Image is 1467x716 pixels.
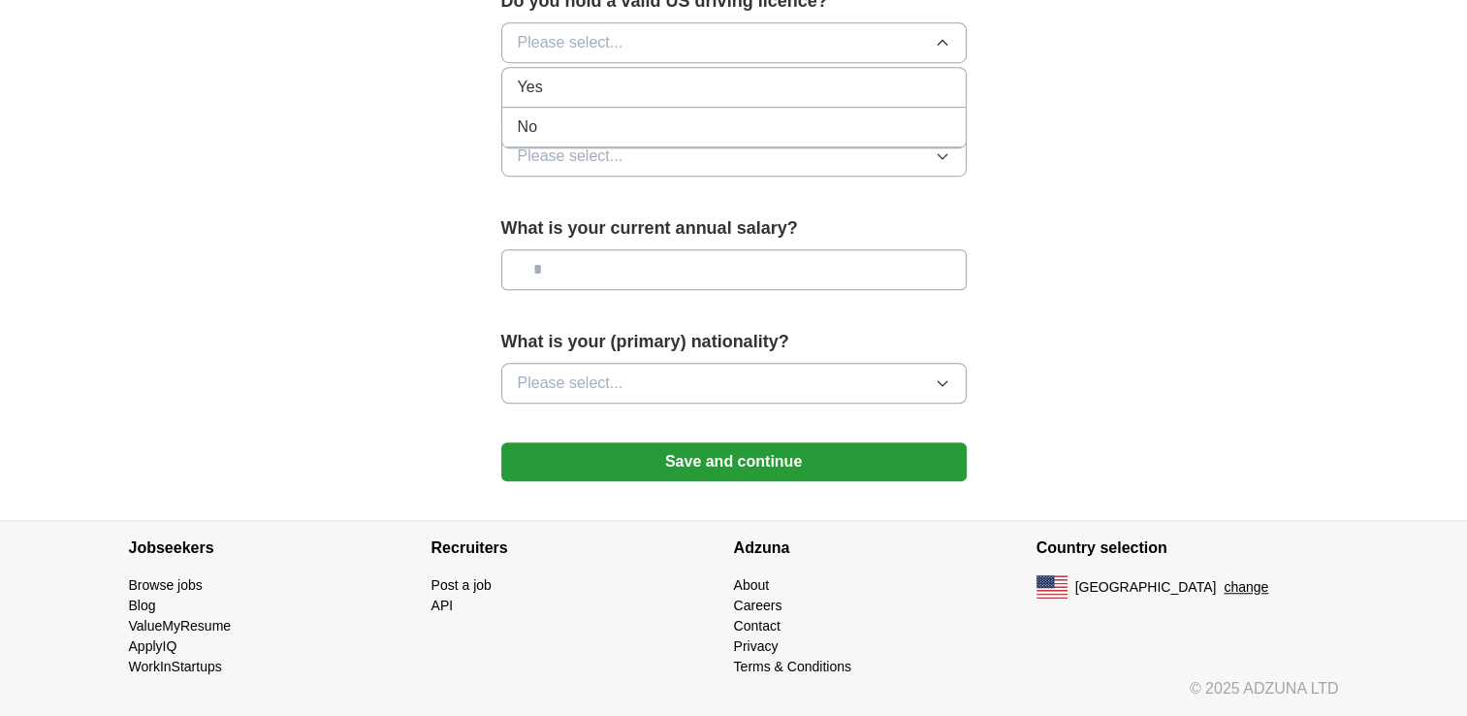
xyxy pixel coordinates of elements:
h4: Country selection [1036,521,1339,575]
a: Contact [734,618,781,634]
a: Careers [734,598,782,613]
span: No [518,115,537,139]
a: About [734,577,770,593]
span: Please select... [518,145,623,168]
a: Privacy [734,638,779,654]
span: [GEOGRAPHIC_DATA] [1075,577,1217,598]
button: Please select... [501,363,967,404]
button: Please select... [501,22,967,63]
button: change [1224,577,1268,598]
span: Yes [518,76,543,99]
span: Please select... [518,31,623,54]
a: Post a job [431,577,492,593]
a: ValueMyResume [129,618,232,634]
button: Please select... [501,136,967,177]
a: ApplyIQ [129,638,177,654]
a: Browse jobs [129,577,203,593]
a: API [431,598,454,613]
a: Terms & Conditions [734,659,851,674]
span: Please select... [518,372,623,395]
label: What is your (primary) nationality? [501,329,967,355]
a: Blog [129,598,156,613]
div: © 2025 ADZUNA LTD [113,677,1355,716]
label: What is your current annual salary? [501,215,967,242]
img: US flag [1036,575,1068,599]
a: WorkInStartups [129,659,222,674]
button: Save and continue [501,442,967,481]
